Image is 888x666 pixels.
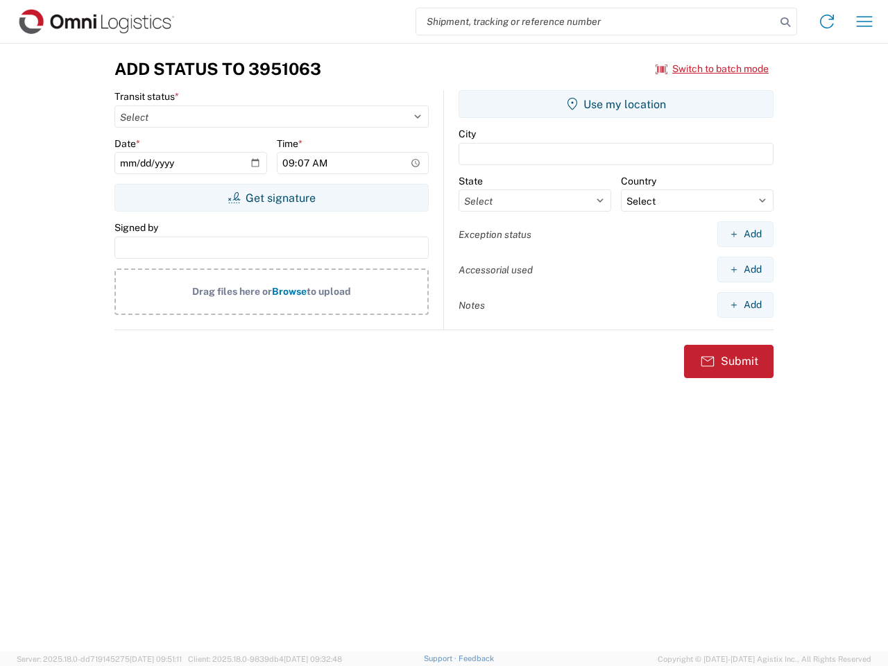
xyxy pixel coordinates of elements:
[717,221,774,247] button: Add
[284,655,342,663] span: [DATE] 09:32:48
[114,221,158,234] label: Signed by
[459,654,494,663] a: Feedback
[658,653,871,665] span: Copyright © [DATE]-[DATE] Agistix Inc., All Rights Reserved
[459,299,485,311] label: Notes
[114,184,429,212] button: Get signature
[114,137,140,150] label: Date
[717,257,774,282] button: Add
[656,58,769,80] button: Switch to batch mode
[307,286,351,297] span: to upload
[621,175,656,187] label: Country
[459,228,531,241] label: Exception status
[459,128,476,140] label: City
[130,655,182,663] span: [DATE] 09:51:11
[17,655,182,663] span: Server: 2025.18.0-dd719145275
[717,292,774,318] button: Add
[459,90,774,118] button: Use my location
[114,59,321,79] h3: Add Status to 3951063
[424,654,459,663] a: Support
[459,175,483,187] label: State
[277,137,302,150] label: Time
[416,8,776,35] input: Shipment, tracking or reference number
[459,264,533,276] label: Accessorial used
[188,655,342,663] span: Client: 2025.18.0-9839db4
[192,286,272,297] span: Drag files here or
[684,345,774,378] button: Submit
[272,286,307,297] span: Browse
[114,90,179,103] label: Transit status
